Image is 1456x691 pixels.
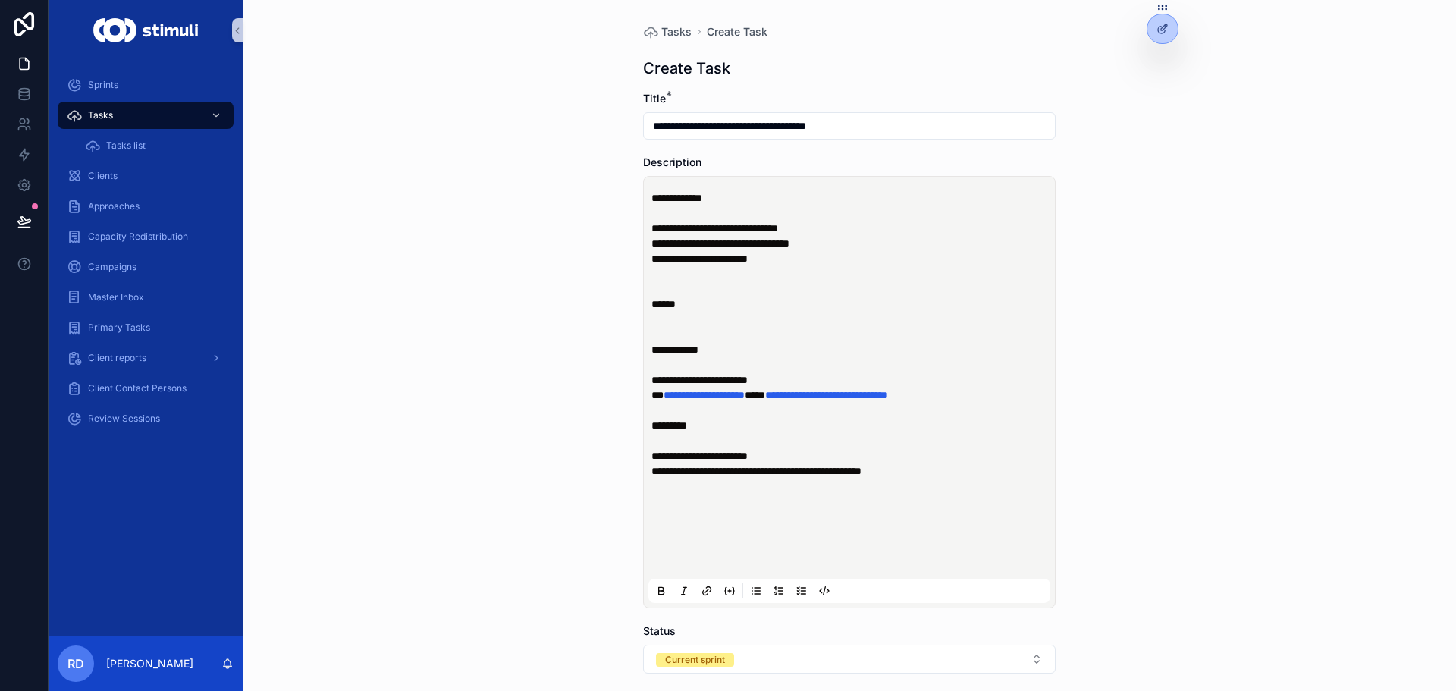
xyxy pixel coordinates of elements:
[88,322,150,334] span: Primary Tasks
[643,624,676,637] span: Status
[643,58,730,79] h1: Create Task
[88,79,118,91] span: Sprints
[67,655,84,673] span: RD
[58,375,234,402] a: Client Contact Persons
[643,155,701,168] span: Description
[58,102,234,129] a: Tasks
[58,223,234,250] a: Capacity Redistribution
[58,71,234,99] a: Sprints
[661,24,692,39] span: Tasks
[58,405,234,432] a: Review Sessions
[58,162,234,190] a: Clients
[643,645,1056,674] button: Select Button
[88,382,187,394] span: Client Contact Persons
[88,109,113,121] span: Tasks
[76,132,234,159] a: Tasks list
[88,170,118,182] span: Clients
[88,413,160,425] span: Review Sessions
[49,61,243,452] div: scrollable content
[106,140,146,152] span: Tasks list
[88,231,188,243] span: Capacity Redistribution
[58,193,234,220] a: Approaches
[88,291,144,303] span: Master Inbox
[88,200,140,212] span: Approaches
[58,344,234,372] a: Client reports
[665,653,725,667] div: Current sprint
[88,352,146,364] span: Client reports
[643,92,666,105] span: Title
[106,656,193,671] p: [PERSON_NAME]
[88,261,136,273] span: Campaigns
[58,284,234,311] a: Master Inbox
[58,314,234,341] a: Primary Tasks
[643,24,692,39] a: Tasks
[707,24,767,39] a: Create Task
[58,253,234,281] a: Campaigns
[93,18,197,42] img: App logo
